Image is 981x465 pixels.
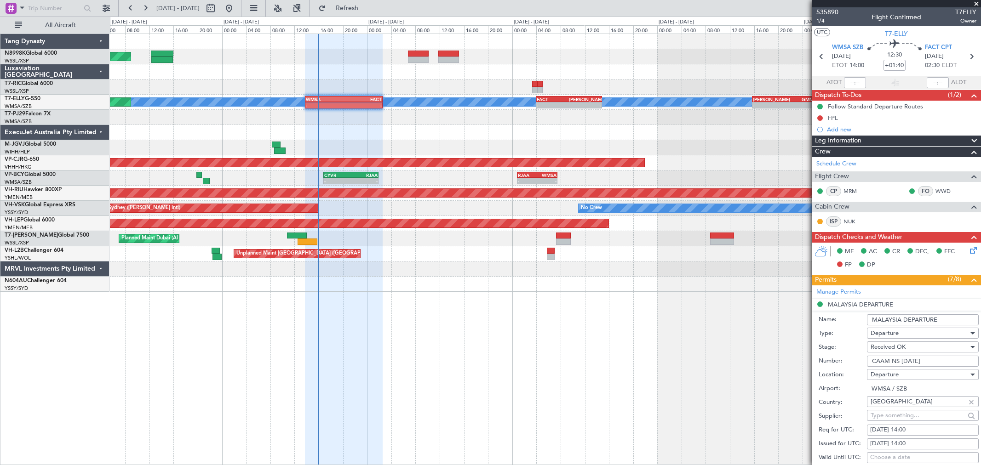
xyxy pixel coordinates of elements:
div: 12:00 [294,25,319,34]
span: Owner [955,17,976,25]
span: 02:30 [925,61,940,70]
div: - [518,178,537,184]
label: Airport: [819,384,867,393]
div: 08:00 [125,25,149,34]
div: 12:00 [440,25,464,34]
a: T7-[PERSON_NAME]Global 7500 [5,232,89,238]
a: WMSA/SZB [5,103,32,110]
label: Type: [819,329,867,338]
span: T7-PJ29 [5,111,25,117]
span: T7-ELLY [5,96,25,102]
div: [DATE] - [DATE] [112,18,147,26]
div: 04:00 [391,25,416,34]
label: Issued for UTC: [819,439,867,448]
span: VP-BCY [5,172,24,177]
label: Valid Until UTC: [819,453,867,462]
div: 20:00 [343,25,367,34]
div: 16:00 [319,25,343,34]
div: [DATE] - [DATE] [368,18,404,26]
a: WSSL/XSP [5,239,29,246]
div: WMSA [537,172,556,178]
div: 00:00 [512,25,537,34]
span: Crew [815,147,831,157]
span: VH-RIU [5,187,23,193]
div: FACT [537,96,569,102]
span: Departure [871,370,899,379]
span: ALDT [951,78,966,87]
a: N8998KGlobal 6000 [5,51,57,56]
a: YMEN/MEB [5,224,33,231]
a: VP-CJRG-650 [5,157,39,162]
div: - [785,102,817,108]
span: VP-CJR [5,157,23,162]
div: 08:00 [561,25,585,34]
a: WWD [935,187,956,195]
span: Flight Crew [815,171,849,182]
div: FACT [344,96,382,102]
div: [PERSON_NAME] [569,96,601,102]
div: Flight Confirmed [872,12,921,22]
span: DFC, [915,247,929,256]
span: FP [845,261,852,270]
span: All Aircraft [24,22,97,28]
a: YSHL/WOL [5,255,31,261]
div: 16:00 [754,25,779,34]
div: 04:00 [536,25,561,34]
label: Req for UTC: [819,425,867,435]
div: WMSA [306,96,344,102]
a: Schedule Crew [816,159,856,169]
a: MRM [843,187,864,195]
label: Number: [819,357,867,366]
span: T7-RIC [5,81,22,86]
div: - [569,102,601,108]
span: 1/4 [816,17,838,25]
div: Unplanned Maint [GEOGRAPHIC_DATA] ([GEOGRAPHIC_DATA]) [236,247,388,261]
button: Refresh [314,1,369,16]
div: 20:00 [488,25,512,34]
a: YSSY/SYD [5,285,28,292]
div: 04:00 [246,25,270,34]
span: FACT CPT [925,43,952,52]
span: [DATE] - [DATE] [156,4,200,12]
div: - [753,102,785,108]
span: ATOT [826,78,842,87]
span: T7-ELLY [885,29,908,39]
a: VH-L2BChallenger 604 [5,248,63,253]
div: CYVR [324,172,351,178]
div: FPL [828,114,838,122]
div: [DATE] - [DATE] [224,18,259,26]
input: Trip Number [28,1,81,15]
div: 00:00 [657,25,682,34]
div: - [306,102,344,108]
a: NUK [843,217,864,226]
input: Type something... [871,395,965,408]
div: 00:00 [222,25,247,34]
span: WMSA SZB [832,43,863,52]
div: [DATE] 14:00 [870,439,975,448]
div: [DATE] - [DATE] [514,18,549,26]
span: Dispatch To-Dos [815,90,861,101]
a: WSSL/XSP [5,88,29,95]
span: Refresh [328,5,367,11]
div: - [537,102,569,108]
div: - [537,178,556,184]
a: VP-BCYGlobal 5000 [5,172,56,177]
span: Dispatch Checks and Weather [815,232,902,243]
span: [DATE] [925,52,944,61]
div: [DATE] 14:00 [870,425,975,435]
span: 535890 [816,7,838,17]
span: M-JGVJ [5,142,25,147]
div: CP [826,186,841,196]
div: No Crew [581,201,602,215]
span: N8998K [5,51,26,56]
a: WIHH/HLP [5,148,30,155]
span: 12:30 [887,51,902,60]
a: T7-ELLYG-550 [5,96,40,102]
a: M-JGVJGlobal 5000 [5,142,56,147]
span: N604AU [5,278,27,284]
div: [DATE] - [DATE] [804,18,839,26]
span: VH-LEP [5,217,23,223]
div: 08:00 [415,25,440,34]
span: (1/2) [948,90,961,100]
span: Cabin Crew [815,202,849,212]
